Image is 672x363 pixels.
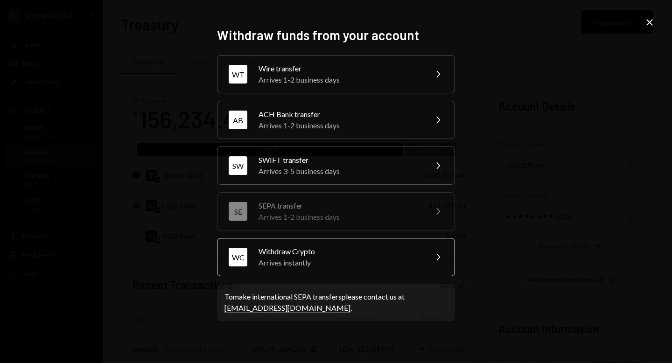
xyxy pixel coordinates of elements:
[229,156,247,175] div: SW
[229,65,247,84] div: WT
[217,55,455,93] button: WTWire transferArrives 1-2 business days
[217,192,455,230] button: SESEPA transferArrives 1-2 business days
[217,26,455,44] h2: Withdraw funds from your account
[224,303,350,313] a: [EMAIL_ADDRESS][DOMAIN_NAME]
[259,200,421,211] div: SEPA transfer
[229,111,247,129] div: AB
[259,154,421,166] div: SWIFT transfer
[259,109,421,120] div: ACH Bank transfer
[259,246,421,257] div: Withdraw Crypto
[259,63,421,74] div: Wire transfer
[229,248,247,266] div: WC
[259,166,421,177] div: Arrives 3-5 business days
[259,74,421,85] div: Arrives 1-2 business days
[224,291,448,314] div: To make international SEPA transfers please contact us at .
[259,257,421,268] div: Arrives instantly
[259,211,421,223] div: Arrives 1-2 business days
[217,147,455,185] button: SWSWIFT transferArrives 3-5 business days
[217,238,455,276] button: WCWithdraw CryptoArrives instantly
[229,202,247,221] div: SE
[259,120,421,131] div: Arrives 1-2 business days
[217,101,455,139] button: ABACH Bank transferArrives 1-2 business days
